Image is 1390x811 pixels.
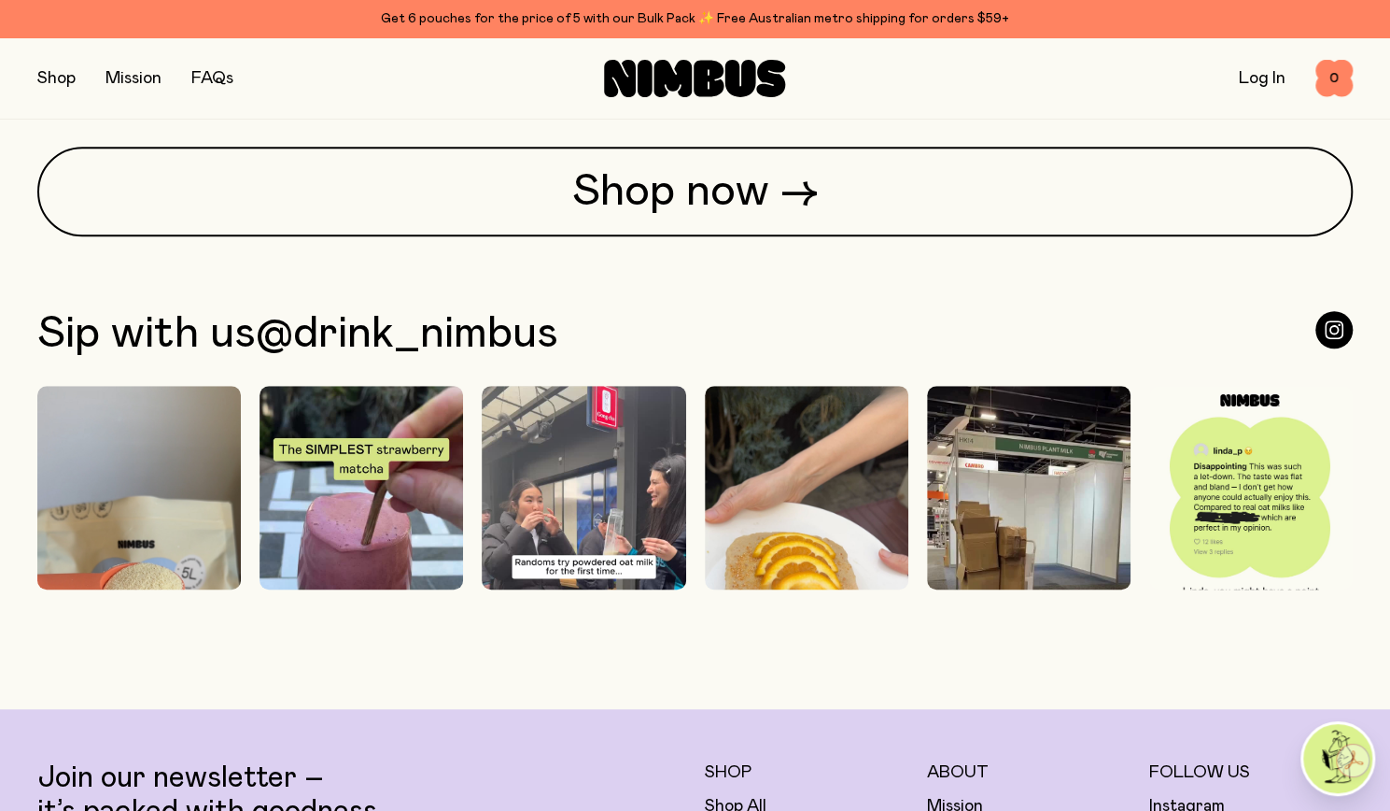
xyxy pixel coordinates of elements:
[1303,724,1372,793] img: agent
[191,70,233,87] a: FAQs
[1149,386,1353,641] img: 542827563_18046504103644474_2175836348586843966_n.jpg
[37,147,1353,236] a: Shop now →
[37,311,558,356] h2: Sip with us
[482,386,685,747] img: 546254343_1778970336339798_6000413921743847089_n.jpg
[105,70,161,87] a: Mission
[256,311,558,356] a: @drink_nimbus
[927,386,1130,747] img: 543673961_31114786308165972_6408734730897403077_n.jpg
[37,386,241,748] img: 553348042_18049336670644474_9108754550876067654_n.jpg
[1239,70,1285,87] a: Log In
[37,7,1353,30] div: Get 6 pouches for the price of 5 with our Bulk Pack ✨ Free Australian metro shipping for orders $59+
[1149,761,1353,784] h5: Follow Us
[705,761,908,784] h5: Shop
[260,386,463,747] img: 548900559_2583808028667976_2324935199901204534_n.jpg
[705,386,908,748] img: 543664478_18046860263644474_57853331532972948_n.jpg
[927,761,1130,784] h5: About
[1315,60,1353,97] button: 0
